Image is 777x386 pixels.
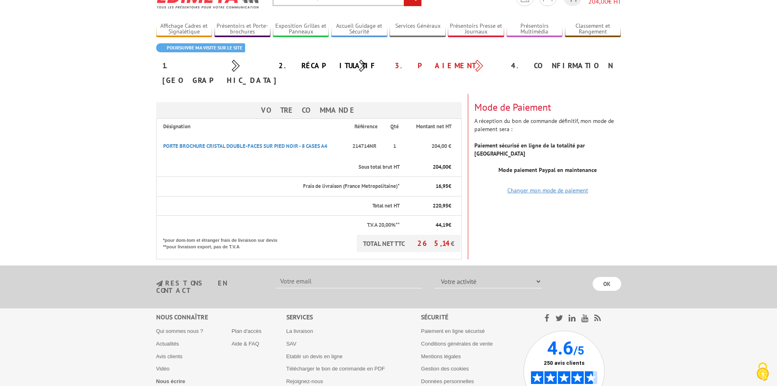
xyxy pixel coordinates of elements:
span: 16,95 [436,183,448,190]
p: 204,00 € [407,143,451,150]
p: TOTAL NET TTC € [357,235,460,252]
a: Avis clients [156,353,183,359]
a: Présentoirs Multimédia [507,22,563,36]
h3: Mode de Paiement [474,102,621,113]
div: A réception du bon de commande définitif, mon mode de paiement sera : [468,94,627,191]
button: Cookies (fenêtre modale) [748,358,777,386]
th: Frais de livraison (France Metropolitaine)* [156,177,401,196]
p: Désignation [163,123,343,131]
img: newsletter.jpg [156,280,163,287]
a: Conditions générales de vente [421,341,493,347]
a: Affichage Cadres et Signalétique [156,22,213,36]
a: Qui sommes nous ? [156,328,204,334]
p: Montant net HT [407,123,460,131]
img: Cookies (fenêtre modale) [753,361,773,382]
input: Votre email [275,274,422,288]
a: Mentions légales [421,353,461,359]
a: Présentoirs Presse et Journaux [448,22,504,36]
a: Présentoirs et Porte-brochures [215,22,271,36]
th: Sous total brut HT [156,158,401,177]
a: Plan d'accès [232,328,261,334]
p: € [407,183,451,190]
a: Etablir un devis en ligne [286,353,343,359]
div: Nous connaître [156,312,286,322]
a: PORTE BROCHURE CRISTAL DOUBLE-FACES SUR PIED NOIR - 8 CASES A4 [163,143,327,149]
a: Classement et Rangement [565,22,621,36]
p: 1 [390,143,400,150]
a: Services Généraux [390,22,446,36]
p: € [407,202,451,210]
p: *pour dom-tom et étranger frais de livraison sur devis **pour livraison export, pas de T.V.A [163,235,286,250]
p: T.V.A 20,00%** [163,221,400,229]
span: 265,14 [417,239,451,248]
a: Poursuivre ma visite sur le site [156,43,245,52]
h3: Votre Commande [156,102,462,118]
b: Mode paiement Paypal en maintenance [498,166,597,174]
a: Actualités [156,341,179,347]
div: Services [286,312,421,322]
p: € [407,221,451,229]
a: Télécharger le bon de commande en PDF [286,366,385,372]
div: 3. Paiement [389,58,505,73]
p: Référence [350,123,382,131]
a: Aide & FAQ [232,341,259,347]
a: SAV [286,341,297,347]
div: 1. [GEOGRAPHIC_DATA] [156,58,272,88]
div: Sécurité [421,312,523,322]
span: 204,00 [433,163,448,170]
p: € [407,163,451,171]
a: 2. Récapitulatif [279,61,376,70]
a: Paiement en ligne sécurisé [421,328,485,334]
th: Total net HT [156,196,401,216]
strong: Paiement sécurisé en ligne de la totalité par [GEOGRAPHIC_DATA] [474,142,585,157]
a: Accueil Guidage et Sécurité [331,22,387,36]
p: 214714NR [350,138,382,154]
span: 220,95 [433,202,448,209]
a: Nous écrire [156,378,186,384]
input: OK [593,277,621,291]
h3: restons en contact [156,280,263,294]
p: Qté [390,123,400,131]
a: La livraison [286,328,313,334]
span: 44,19 [436,221,448,228]
a: Exposition Grilles et Panneaux [273,22,329,36]
a: Rejoignez-nous [286,378,323,384]
a: Gestion des cookies [421,366,469,372]
a: Données personnelles [421,378,474,384]
a: Vidéo [156,366,170,372]
a: Changer mon mode de paiement [507,187,588,194]
div: 4. Confirmation [505,58,621,73]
